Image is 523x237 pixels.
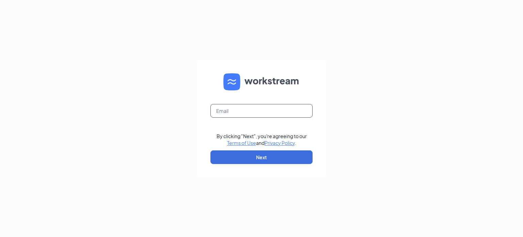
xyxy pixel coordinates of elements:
[210,150,313,164] button: Next
[210,104,313,118] input: Email
[223,73,300,90] img: WS logo and Workstream text
[265,140,295,146] a: Privacy Policy
[217,133,307,146] div: By clicking "Next", you're agreeing to our and .
[227,140,256,146] a: Terms of Use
